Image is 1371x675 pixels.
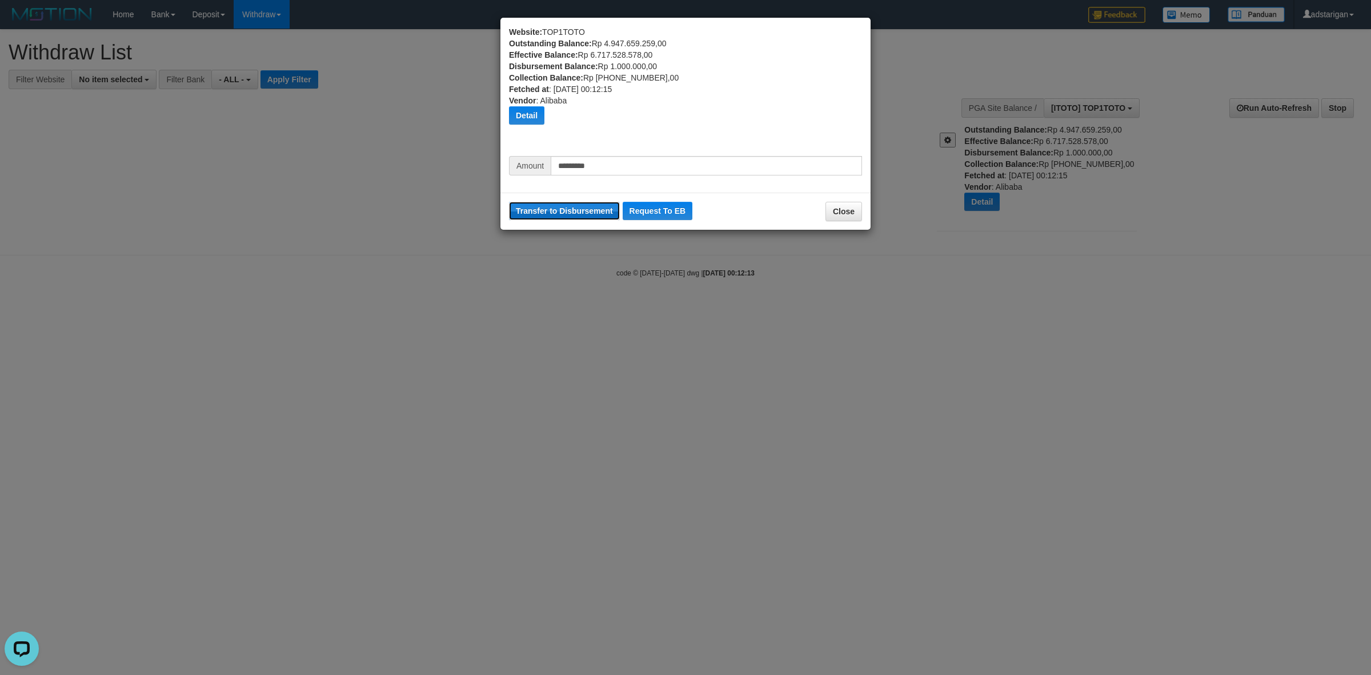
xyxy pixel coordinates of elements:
[623,202,693,220] button: Request To EB
[5,5,39,39] button: Open LiveChat chat widget
[509,73,583,82] b: Collection Balance:
[509,156,551,175] span: Amount
[509,106,544,125] button: Detail
[509,50,578,59] b: Effective Balance:
[509,39,592,48] b: Outstanding Balance:
[509,27,542,37] b: Website:
[509,26,862,156] div: TOP1TOTO Rp 4.947.659.259,00 Rp 6.717.528.578,00 Rp 1.000.000,00 Rp [PHONE_NUMBER],00 : [DATE] 00...
[509,62,598,71] b: Disbursement Balance:
[825,202,862,221] button: Close
[509,96,536,105] b: Vendor
[509,85,549,94] b: Fetched at
[509,202,620,220] button: Transfer to Disbursement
